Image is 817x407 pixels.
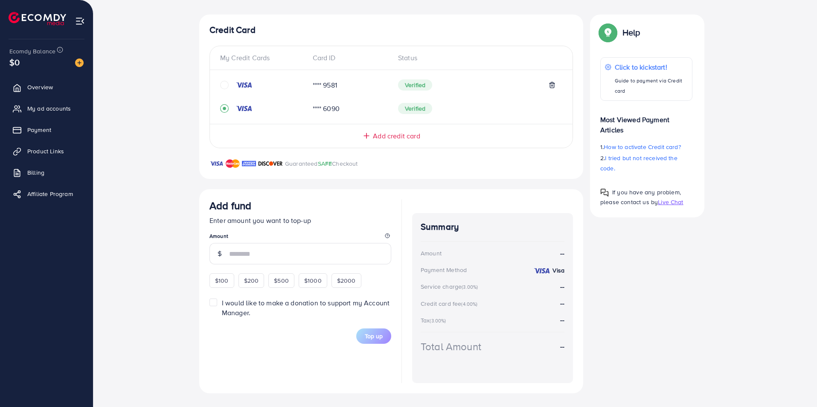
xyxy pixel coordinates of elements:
a: Overview [6,79,87,96]
span: Product Links [27,147,64,155]
div: Service charge [421,282,480,291]
strong: -- [560,315,564,325]
div: Status [391,53,562,63]
p: Most Viewed Payment Articles [600,108,692,135]
span: My ad accounts [27,104,71,113]
small: (3.00%) [430,317,446,324]
span: $1000 [304,276,322,285]
span: $500 [274,276,289,285]
span: Add credit card [373,131,420,141]
div: Credit card fee [421,299,480,308]
div: Card ID [306,53,392,63]
iframe: Chat [781,369,811,401]
span: Verified [398,103,432,114]
button: Top up [356,328,391,344]
img: credit [236,105,253,112]
svg: circle [220,81,229,89]
a: Payment [6,121,87,138]
strong: -- [560,342,564,351]
span: $2000 [337,276,356,285]
span: Verified [398,79,432,91]
span: Top up [365,332,383,340]
span: $0 [9,56,20,68]
h3: Add fund [209,199,251,212]
a: Product Links [6,143,87,160]
strong: -- [560,299,564,308]
p: Enter amount you want to top-up [209,215,391,225]
strong: -- [560,249,564,258]
img: Popup guide [600,188,609,197]
span: I tried but not received the code. [600,154,677,173]
span: Overview [27,83,53,91]
div: Payment Method [421,266,467,274]
small: (3.00%) [462,284,478,290]
span: Billing [27,168,44,177]
p: 1. [600,142,692,152]
p: Click to kickstart! [615,62,688,72]
span: Ecomdy Balance [9,47,55,56]
img: credit [236,82,253,88]
a: Billing [6,164,87,181]
p: Guaranteed Checkout [285,158,358,169]
small: (4.00%) [461,301,477,307]
img: brand [209,158,224,169]
img: brand [258,158,283,169]
img: brand [242,158,256,169]
img: credit [533,267,550,274]
span: I would like to make a donation to support my Account Manager. [222,298,390,317]
span: $100 [215,276,229,285]
h4: Summary [421,222,564,232]
span: SAFE [318,159,332,168]
a: My ad accounts [6,100,87,117]
img: menu [75,16,85,26]
span: Affiliate Program [27,190,73,198]
svg: record circle [220,104,229,113]
div: Total Amount [421,339,481,354]
div: Amount [421,249,442,258]
p: Help [622,27,640,38]
p: 2. [600,153,692,173]
a: Affiliate Program [6,185,87,202]
img: Popup guide [600,25,616,40]
strong: Visa [552,266,564,275]
span: How to activate Credit card? [604,143,680,151]
h4: Credit Card [209,25,573,35]
img: image [75,59,84,67]
span: $200 [244,276,259,285]
img: brand [226,158,240,169]
div: Tax [421,316,449,325]
span: If you have any problem, please contact us by [600,188,681,206]
span: Live Chat [658,198,683,206]
img: logo [9,12,66,25]
p: Guide to payment via Credit card [615,76,688,96]
strong: -- [560,282,564,291]
div: My Credit Cards [220,53,306,63]
span: Payment [27,126,51,134]
legend: Amount [209,232,391,243]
